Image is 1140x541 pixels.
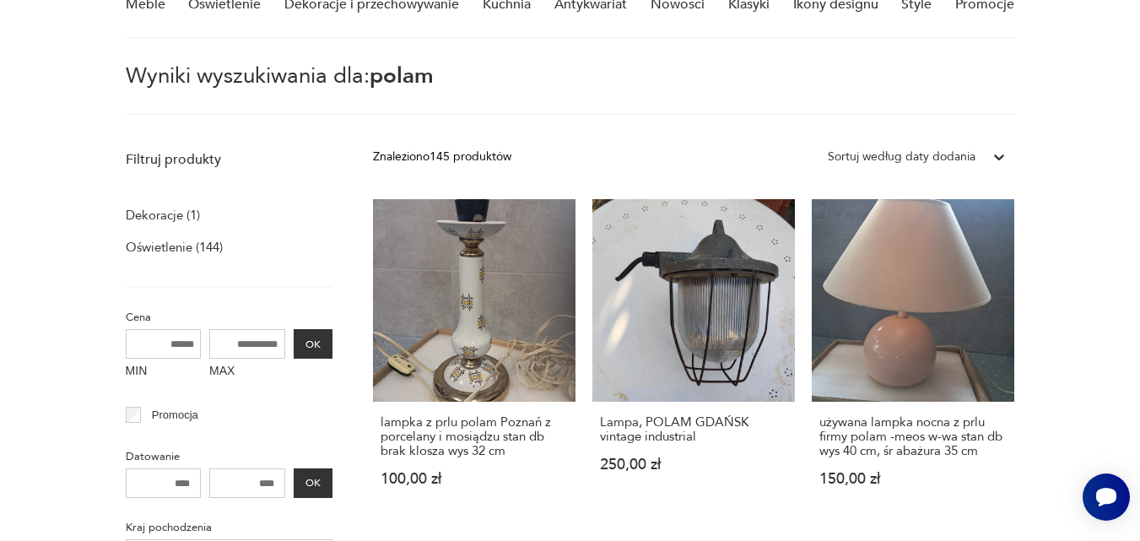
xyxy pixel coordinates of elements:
[819,472,1007,486] p: 150,00 zł
[1083,473,1130,521] iframe: Smartsupp widget button
[373,199,575,519] a: lampka z prlu polam Poznań z porcelany i mosiądzu stan db brak klosza wys 32 cmlampka z prlu pola...
[209,359,285,386] label: MAX
[370,61,434,91] span: polam
[373,148,511,166] div: Znaleziono 145 produktów
[294,468,332,498] button: OK
[600,457,787,472] p: 250,00 zł
[126,359,202,386] label: MIN
[126,150,332,169] p: Filtruj produkty
[126,518,332,537] p: Kraj pochodzenia
[126,203,200,227] a: Dekoracje (1)
[812,199,1014,519] a: używana lampka nocna z prlu firmy polam -meos w-wa stan db wys 40 cm, śr abażura 35 cmużywana lam...
[592,199,795,519] a: Lampa, POLAM GDAŃSK vintage industrialLampa, POLAM GDAŃSK vintage industrial250,00 zł
[152,406,198,425] p: Promocja
[819,415,1007,458] h3: używana lampka nocna z prlu firmy polam -meos w-wa stan db wys 40 cm, śr abażura 35 cm
[126,66,1015,115] p: Wyniki wyszukiwania dla:
[381,472,568,486] p: 100,00 zł
[381,415,568,458] h3: lampka z prlu polam Poznań z porcelany i mosiądzu stan db brak klosza wys 32 cm
[126,308,332,327] p: Cena
[294,329,332,359] button: OK
[126,235,223,259] a: Oświetlenie (144)
[126,447,332,466] p: Datowanie
[600,415,787,444] h3: Lampa, POLAM GDAŃSK vintage industrial
[828,148,975,166] div: Sortuj według daty dodania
